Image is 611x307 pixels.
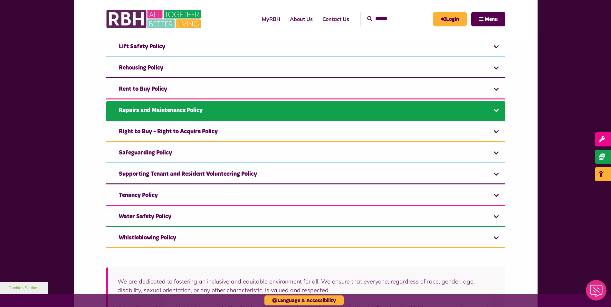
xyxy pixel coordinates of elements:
[106,37,505,57] a: Lift Safety Policy
[257,10,285,28] a: MyRBH
[471,12,505,26] button: Navigation
[106,228,505,248] a: Whistleblowing Policy
[485,17,498,22] span: Menu
[106,144,505,163] a: Safeguarding Policy
[106,165,505,184] a: Supporting Tenant and Resident Volunteering Policy
[582,278,611,307] iframe: Netcall Web Assistant for live chat
[318,10,354,28] a: Contact Us
[106,59,505,78] a: Rehousing Policy
[433,12,467,26] a: MyRBH
[285,10,318,28] a: About Us
[118,277,496,294] p: We are dedicated to fostering an inclusive and equitable environment for all. We ensure that ever...
[106,207,505,227] a: Water Safety Policy
[264,295,344,305] button: Language & Accessibility
[106,186,505,206] a: Tenancy Policy
[106,80,505,99] a: Rent to Buy Policy
[106,122,505,142] a: Right to Buy - Right to Acquire Policy
[367,12,427,26] input: Search
[106,101,505,121] a: Repairs and Maintenance Policy
[106,6,203,32] img: RBH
